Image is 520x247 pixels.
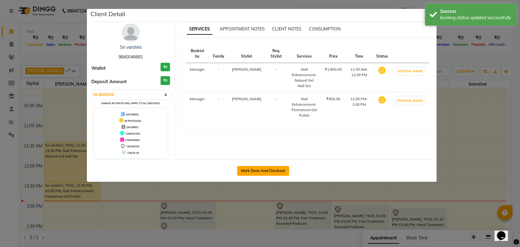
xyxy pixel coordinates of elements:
td: - [265,63,287,93]
h3: ₹0 [161,76,170,85]
span: CHECK-IN [127,151,139,154]
td: 11:30 AM-12:30 PM [345,63,372,93]
button: [PERSON_NAME] [395,97,424,104]
span: IN PROGRESS [125,119,141,122]
span: APPOINTMENT NOTES [220,26,265,32]
h5: Client Detail [90,9,125,19]
h3: ₹0 [161,63,170,72]
span: [PERSON_NAME] [232,67,261,72]
span: UPCOMING [126,113,139,116]
td: - [209,63,228,93]
a: Sri varshini [120,44,141,50]
span: CONSUMPTION [309,26,341,32]
span: DROPPED [126,126,138,129]
td: Manager [186,93,209,122]
button: [PERSON_NAME] [395,67,424,75]
th: Booked by [186,44,209,63]
td: 12:30 PM-1:00 PM [345,93,372,122]
button: Mark Done And Checkout [237,166,289,176]
iframe: chat widget [494,223,514,241]
th: Price [321,44,345,63]
td: - [265,93,287,122]
small: Change in status will apply to all services. [101,102,160,105]
div: Nail Enhancement-Permanent Gel Polish [291,96,317,118]
th: Status [372,44,391,63]
th: Family [209,44,228,63]
td: - [209,93,228,122]
div: booking status updated successfully [440,15,512,21]
span: TENTATIVE [126,145,140,148]
th: Req. Stylist [265,44,287,63]
th: Stylist [228,44,265,63]
span: Deposit Amount [91,78,127,85]
div: ₹1,600.00 [325,67,342,72]
div: ₹900.00 [325,96,342,102]
span: COMPLETED [126,132,140,135]
img: avatar [122,23,140,42]
span: [PERSON_NAME] [232,97,261,101]
th: Services [287,44,321,63]
div: Success [440,8,512,15]
td: Manager [186,63,209,93]
span: SERVICES [187,24,212,35]
span: CLIENT NOTES [272,26,302,32]
span: Wallet [91,65,106,72]
span: CONFIRMED [125,139,140,142]
span: 9840046681 [119,54,143,60]
th: Time [345,44,372,63]
div: Nail Enhancement-Natural Gel Nail Set [291,67,317,89]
